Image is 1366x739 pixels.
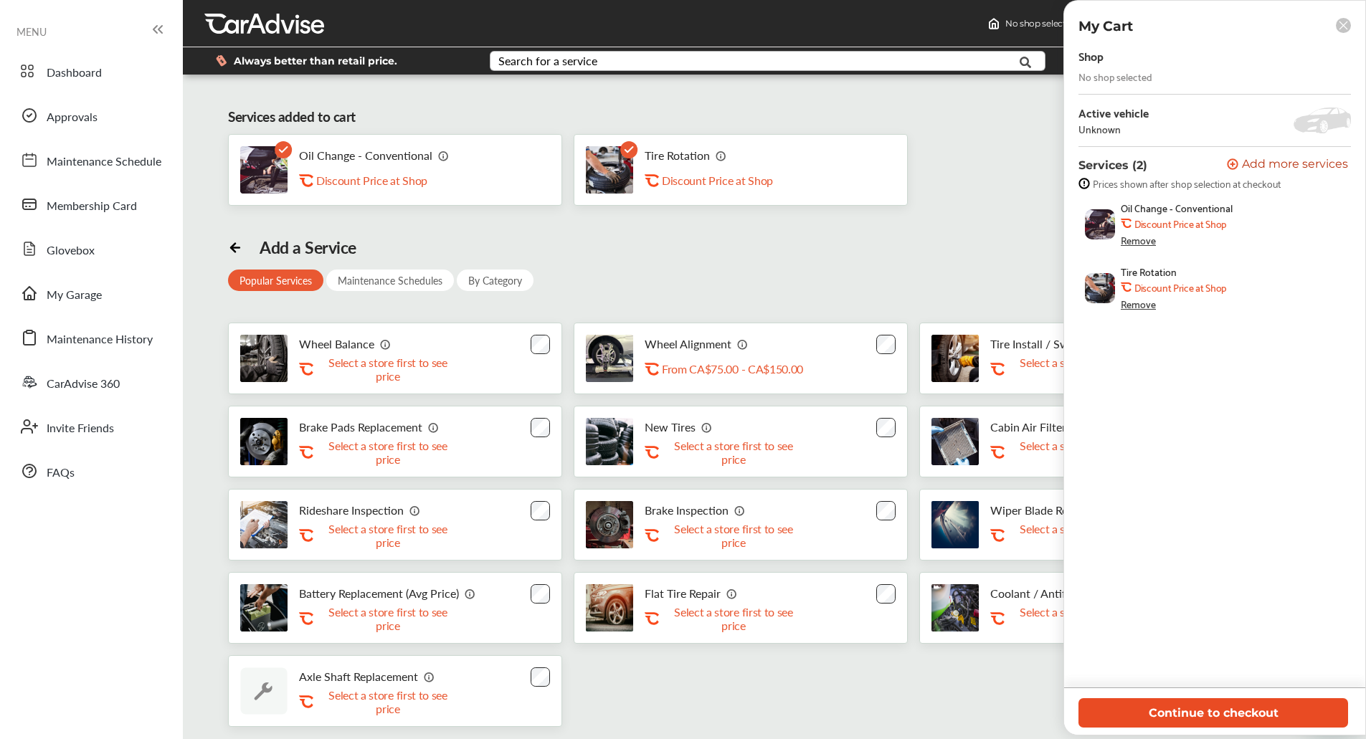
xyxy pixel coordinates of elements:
p: Wiper Blade Replacement [990,503,1120,517]
p: Select a store first to see price [316,688,460,715]
div: No shop selected [1078,71,1152,82]
div: Discount Price at Shop [316,173,460,187]
img: oil-change-thumb.jpg [1085,209,1115,239]
span: FAQs [47,464,75,482]
div: Maintenance Schedules [326,270,454,291]
p: My Cart [1078,18,1133,34]
p: Select a store first to see price [1007,605,1151,632]
p: Rideshare Inspection [299,503,404,517]
img: battery-replacement-thumb.jpg [240,584,288,631]
div: Remove [1121,298,1156,310]
span: No shop selected [1005,18,1076,29]
img: flat-tire-repair-thumb.jpg [586,584,633,631]
p: Battery Replacement (Avg Price) [299,586,459,600]
a: Approvals [13,97,169,134]
a: Invite Friends [13,408,169,445]
button: Add more services [1227,158,1348,172]
span: Maintenance Schedule [47,153,161,171]
img: info_icon_vector.svg [428,421,440,433]
div: Shop [1078,46,1104,65]
span: Dashboard [47,64,102,82]
img: dollor_label_vector.a70140d1.svg [216,54,227,67]
b: Discount Price at Shop [1134,282,1226,293]
img: info_icon_vector.svg [726,588,738,599]
a: Dashboard [13,52,169,90]
p: Select a store first to see price [1007,356,1151,383]
p: Brake Inspection [645,503,729,517]
p: Wheel Alignment [645,337,731,351]
img: tire-install-swap-tires-thumb.jpg [931,335,979,382]
img: default_wrench_icon.d1a43860.svg [240,667,288,715]
p: Select a store first to see price [662,522,805,549]
span: Approvals [47,108,98,127]
span: Oil Change - Conventional [1121,202,1233,214]
img: tire-rotation-thumb.jpg [1085,273,1115,303]
a: FAQs [13,452,169,490]
img: brake-pads-replacement-thumb.jpg [240,418,288,465]
img: engine-cooling-thumb.jpg [931,584,979,631]
img: info_icon_vector.svg [737,338,749,350]
span: Prices shown after shop selection at checkout [1093,178,1281,189]
span: Always better than retail price. [234,56,397,66]
a: Maintenance History [13,319,169,356]
img: info_icon_vector.svg [438,150,450,161]
p: Select a store first to see price [1007,522,1151,549]
img: placeholder_car.5a1ece94.svg [1294,108,1351,133]
img: tire-wheel-balance-thumb.jpg [240,335,288,382]
span: Maintenance History [47,330,153,349]
div: Discount Price at Shop [662,173,805,187]
a: Maintenance Schedule [13,141,169,178]
div: By Category [457,270,533,291]
img: brake-inspection-thumb.jpg [586,501,633,548]
p: Brake Pads Replacement [299,420,422,434]
a: My Garage [13,275,169,312]
img: info_icon_vector.svg [380,338,392,350]
p: Wheel Balance [299,337,374,351]
div: Active vehicle [1078,106,1149,119]
p: Select a store first to see price [316,605,460,632]
p: Cabin Air Filter Replacement [990,420,1134,434]
div: Search for a service [498,55,597,67]
span: Add more services [1242,158,1348,172]
img: cabin-air-filter-replacement-thumb.jpg [931,418,979,465]
img: new-tires-thumb.jpg [586,418,633,465]
a: CarAdvise 360 [13,363,169,401]
p: Select a store first to see price [1007,439,1151,466]
p: Tire Rotation [645,148,710,162]
p: Flat Tire Repair [645,586,721,600]
div: Add a Service [260,237,356,257]
p: Select a store first to see price [316,439,460,466]
img: info_icon_vector.svg [734,505,746,516]
img: info_icon_vector.svg [701,421,713,433]
a: Glovebox [13,230,169,267]
img: info_icon_vector.svg [716,150,727,161]
span: MENU [16,26,47,37]
p: Coolant / Antifreeze Flush [990,586,1123,600]
div: Remove [1121,234,1156,246]
p: Select a store first to see price [662,605,805,632]
img: info_icon_vector.svg [465,588,476,599]
img: tire-rotation-thumb.jpg [586,146,633,194]
div: Unknown [1078,123,1121,135]
p: From CA$75.00 - CA$150.00 [662,362,803,376]
img: info_icon_vector.svg [424,671,435,682]
img: rideshare-visual-inspection-thumb.jpg [240,501,288,548]
img: oil-change-thumb.jpg [240,146,288,194]
b: Discount Price at Shop [1134,218,1226,229]
span: My Garage [47,286,102,305]
p: Services (2) [1078,158,1147,172]
span: Tire Rotation [1121,266,1177,277]
p: Select a store first to see price [662,439,805,466]
p: Tire Install / Swap Tires [990,337,1109,351]
span: Membership Card [47,197,137,216]
span: Invite Friends [47,419,114,438]
a: Add more services [1227,158,1351,172]
p: Select a store first to see price [316,356,460,383]
img: info_icon_vector.svg [409,505,421,516]
div: Services added to cart [228,107,356,127]
a: Membership Card [13,186,169,223]
span: Glovebox [47,242,95,260]
div: Popular Services [228,270,323,291]
p: New Tires [645,420,696,434]
p: Axle Shaft Replacement [299,669,418,683]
